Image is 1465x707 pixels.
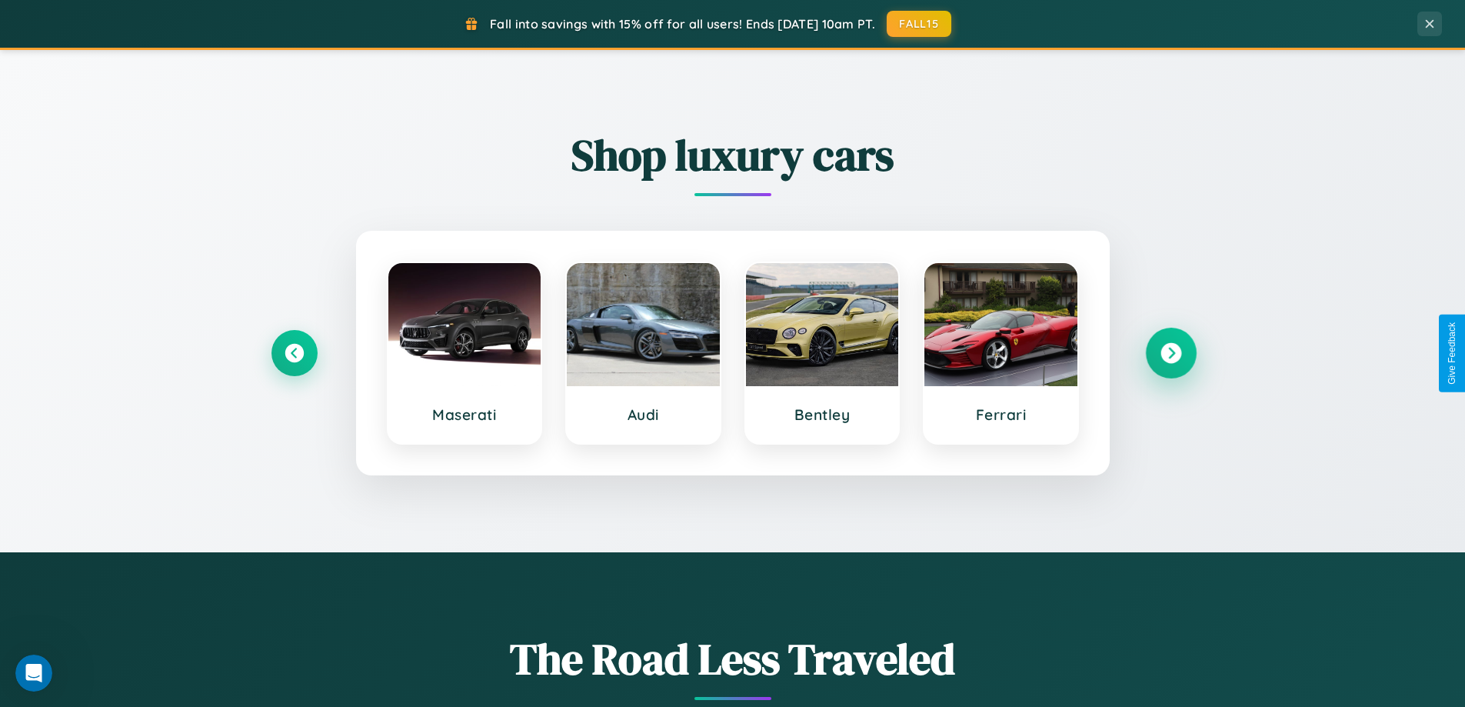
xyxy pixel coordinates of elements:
h2: Shop luxury cars [271,125,1194,185]
h3: Bentley [761,405,884,424]
iframe: Intercom live chat [15,655,52,692]
h3: Audi [582,405,704,424]
button: FALL15 [887,11,951,37]
h3: Maserati [404,405,526,424]
h3: Ferrari [940,405,1062,424]
span: Fall into savings with 15% off for all users! Ends [DATE] 10am PT. [490,16,875,32]
div: Give Feedback [1447,322,1457,385]
h1: The Road Less Traveled [271,629,1194,689]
